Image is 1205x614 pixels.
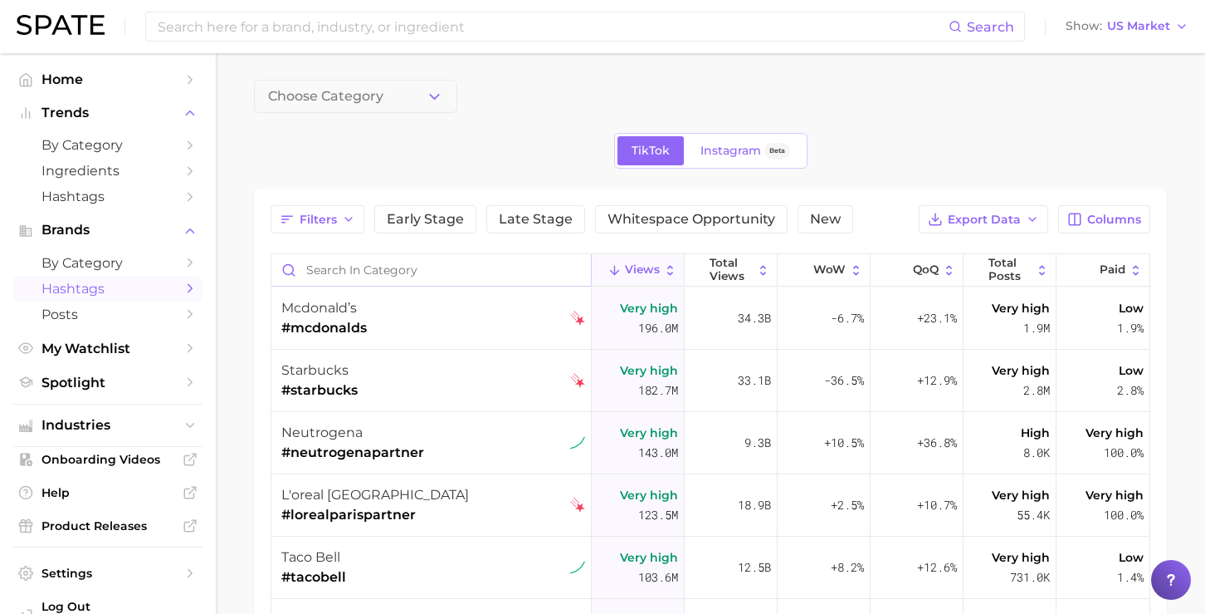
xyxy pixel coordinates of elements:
[638,567,678,587] span: 103.6m
[738,308,771,328] span: 34.3b
[13,513,202,538] a: Product Releases
[254,80,457,113] button: Choose Category
[41,137,174,153] span: by Category
[570,373,585,388] img: tiktok falling star
[1023,443,1050,463] span: 8.0k
[13,218,202,243] button: Brands
[1100,263,1125,277] span: Paid
[281,362,349,378] span: starbucks
[738,558,771,577] span: 12.5b
[607,213,775,226] span: Whitespace Opportunity
[778,254,871,287] button: WoW
[948,213,1021,227] span: Export Data
[1023,318,1050,338] span: 1.9m
[13,101,202,125] button: Trends
[1119,298,1144,318] span: Low
[1119,548,1144,567] span: Low
[917,558,957,577] span: +12.6%
[499,213,573,226] span: Late Stage
[810,213,841,226] span: New
[1104,443,1144,463] span: 100.0%
[13,66,202,92] a: Home
[281,318,367,338] span: #mcdonalds
[13,302,202,327] a: Posts
[156,12,949,41] input: Search here for a brand, industry, or ingredient
[13,276,202,302] a: Hashtags
[620,298,678,318] span: Very high
[919,205,1048,233] button: Export Data
[632,144,670,158] span: TikTok
[620,423,678,443] span: Very high
[1085,485,1144,505] span: Very high
[41,255,174,271] span: by Category
[1117,318,1144,338] span: 1.9%
[988,257,1032,282] span: Total Posts
[300,213,337,227] span: Filters
[13,480,202,505] a: Help
[1119,361,1144,381] span: Low
[41,163,174,179] span: Ingredients
[281,505,469,525] span: #lorealparispartner
[1066,22,1102,31] span: Show
[570,498,585,513] img: tiktok falling star
[13,561,202,586] a: Settings
[271,412,1149,474] button: neutrogena#neutrogenapartnertiktok sustained riserVery high143.0m9.3b+10.5%+36.8%High8.0kVery hig...
[570,311,585,326] img: tiktok falling star
[271,350,1149,412] button: starbucks#starbuckstiktok falling starVery high182.7m33.1b-36.5%+12.9%Very high2.8mLow2.8%
[1010,567,1050,587] span: 731.0k
[913,263,939,277] span: QoQ
[831,558,864,577] span: +8.2%
[992,548,1050,567] span: Very high
[638,443,678,463] span: 143.0m
[271,287,1149,350] button: mcdonald’s#mcdonaldstiktok falling starVery high196.0m34.3b-6.7%+23.1%Very high1.9mLow1.9%
[41,281,174,297] span: Hashtags
[638,505,678,525] span: 123.5m
[738,495,771,515] span: 18.9b
[13,336,202,361] a: My Watchlist
[831,308,864,328] span: -6.7%
[620,548,678,567] span: Very high
[813,263,846,277] span: WoW
[1117,567,1144,587] span: 1.4%
[13,447,202,472] a: Onboarding Videos
[744,433,771,453] span: 9.3b
[686,136,804,165] a: InstagramBeta
[271,474,1149,537] button: l'oreal [GEOGRAPHIC_DATA]#lorealparispartnertiktok falling starVery high123.5m18.9b+2.5%+10.7%Ver...
[620,361,678,381] span: Very high
[41,71,174,87] span: Home
[638,381,678,400] span: 182.7m
[13,370,202,395] a: Spotlight
[41,485,174,500] span: Help
[992,361,1050,381] span: Very high
[1058,205,1150,233] button: Columns
[281,300,357,316] span: mcdonald’s
[268,89,383,104] span: Choose Category
[41,375,174,391] span: Spotlight
[625,263,660,277] span: Views
[964,254,1056,287] button: Total Posts
[41,452,174,467] span: Onboarding Videos
[917,308,957,328] span: +23.1%
[281,567,346,587] span: #tacobell
[1023,381,1050,400] span: 2.8m
[738,371,771,391] span: 33.1b
[570,435,585,450] img: tiktok sustained riser
[967,19,1014,35] span: Search
[41,307,174,322] span: Posts
[281,549,340,565] span: taco bell
[1087,213,1141,227] span: Columns
[41,418,174,433] span: Industries
[1056,254,1149,287] button: Paid
[281,425,363,440] span: neutrogena
[917,495,957,515] span: +10.7%
[1104,505,1144,525] span: 100.0%
[41,106,174,120] span: Trends
[271,537,1149,599] button: taco bell#tacobelltiktok sustained riserVery high103.6m12.5b+8.2%+12.6%Very high731.0kLow1.4%
[992,298,1050,318] span: Very high
[1085,423,1144,443] span: Very high
[13,413,202,438] button: Industries
[824,371,864,391] span: -36.5%
[992,485,1050,505] span: Very high
[831,495,864,515] span: +2.5%
[41,518,174,533] span: Product Releases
